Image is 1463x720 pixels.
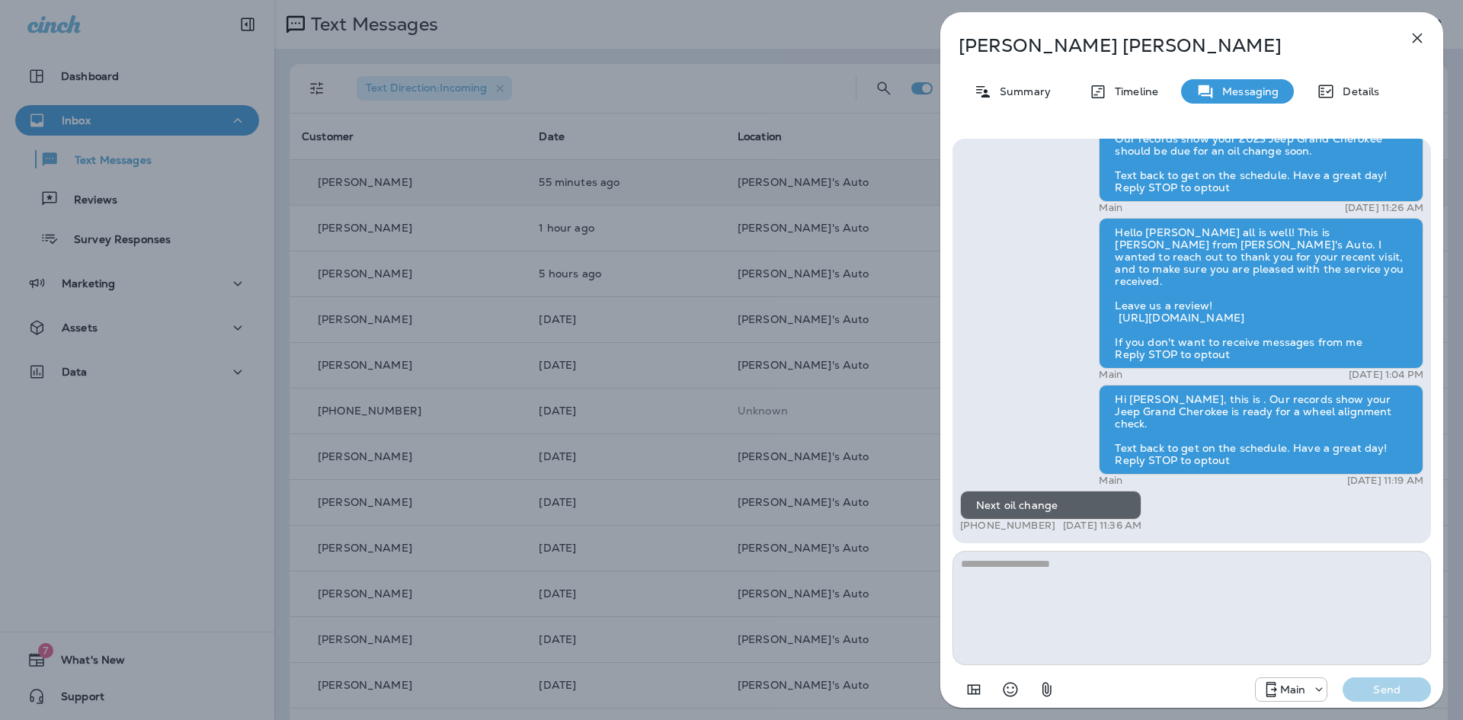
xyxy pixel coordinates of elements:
div: Next oil change [960,491,1141,520]
p: Messaging [1215,85,1279,98]
button: Add in a premade template [959,674,989,705]
p: [DATE] 11:19 AM [1347,475,1423,487]
p: Summary [992,85,1051,98]
p: Main [1099,202,1122,214]
p: Main [1099,475,1122,487]
p: Details [1335,85,1379,98]
p: [DATE] 11:26 AM [1345,202,1423,214]
p: Main [1099,369,1122,381]
p: [PERSON_NAME] [PERSON_NAME] [959,35,1375,56]
div: Hello [PERSON_NAME] all is well! This is [PERSON_NAME] from [PERSON_NAME]'s Auto. I wanted to rea... [1099,218,1423,369]
button: Select an emoji [995,674,1026,705]
p: [DATE] 11:36 AM [1063,520,1141,532]
p: Timeline [1107,85,1158,98]
div: Hi [PERSON_NAME], this is [PERSON_NAME]'s Auto. Our records show your 2023 Jeep Grand Cherokee sh... [1099,112,1423,202]
p: Main [1280,683,1306,696]
p: [PHONE_NUMBER] [960,520,1055,532]
div: Hi [PERSON_NAME], this is . Our records show your Jeep Grand Cherokee is ready for a wheel alignm... [1099,385,1423,475]
p: [DATE] 1:04 PM [1349,369,1423,381]
div: +1 (941) 231-4423 [1256,680,1327,699]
